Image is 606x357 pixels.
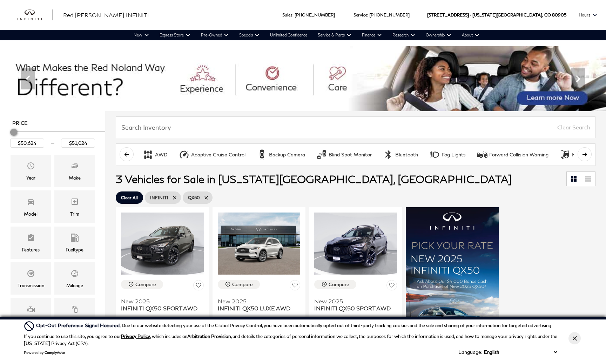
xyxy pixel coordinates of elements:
[70,303,79,317] span: Color
[379,147,422,162] button: BluetoothBluetooth
[54,227,95,259] div: FueltypeFueltype
[11,227,51,259] div: FeaturesFeatures
[22,246,40,254] div: Features
[26,174,35,182] div: Year
[21,68,35,89] div: Previous
[18,9,53,21] img: INFINITI
[257,149,267,160] div: Backup Camera
[66,246,83,254] div: Fueltype
[54,155,95,187] div: MakeMake
[218,293,301,312] a: New 2025INFINITI QX50 LUXE AWD
[63,11,149,19] a: Red [PERSON_NAME] INFINITI
[442,151,466,158] div: Fog Lights
[191,151,245,158] div: Adaptive Cruise Control
[121,305,198,312] span: INFINITI QX50 SPORT AWD
[36,322,552,329] div: Due to our website detecting your use of the Global Privacy Control, you have been automatically ...
[295,12,335,18] a: [PHONE_NUMBER]
[457,30,485,40] a: About
[196,30,234,40] a: Pre-Owned
[369,12,410,18] a: [PHONE_NUMBER]
[218,213,301,275] img: 2025 INFINITI QX50 LUXE AWD
[155,151,168,158] div: AWD
[395,151,418,158] div: Bluetooth
[36,322,122,328] span: Opt-Out Preference Signal Honored .
[11,155,51,187] div: YearYear
[150,193,168,202] span: INFINITI
[121,334,150,339] a: Privacy Policy
[54,298,95,330] div: ColorColor
[420,30,457,40] a: Ownership
[477,149,487,160] div: Forward Collision Warning
[179,149,189,160] div: Adaptive Cruise Control
[253,147,309,162] button: Backup CameraBackup Camera
[128,30,485,40] nav: Main Navigation
[292,12,294,18] span: :
[571,68,585,89] div: Next
[27,303,35,317] span: Engine
[314,213,397,275] img: 2025 INFINITI QX50 SPORT AWD
[425,147,470,162] button: Fog LightsFog Lights
[11,262,51,295] div: TransmissionTransmission
[387,30,420,40] a: Research
[458,350,482,355] div: Language:
[275,98,282,105] span: Go to slide 2
[290,280,300,293] button: Save Vehicle
[27,232,35,246] span: Features
[560,149,570,160] div: Hands-Free Liftgate
[568,332,581,344] button: Close Button
[304,98,311,105] span: Go to slide 5
[473,147,552,162] button: Forward Collision WarningForward Collision Warning
[10,129,17,136] div: Minimum Price
[285,98,292,105] span: Go to slide 3
[63,12,149,18] span: Red [PERSON_NAME] INFINITI
[54,190,95,223] div: TrimTrim
[70,160,79,174] span: Make
[69,174,81,182] div: Make
[18,282,44,289] div: Transmission
[18,9,53,21] a: infiniti
[24,334,557,346] p: If you continue to use this site, you agree to our , which includes an , and details the categori...
[11,190,51,223] div: ModelModel
[175,147,249,162] button: Adaptive Cruise ControlAdaptive Cruise Control
[265,30,312,40] a: Unlimited Confidence
[10,126,95,148] div: Price
[27,160,35,174] span: Year
[66,282,83,289] div: Mileage
[24,210,38,218] div: Model
[45,350,65,355] a: ComplyAuto
[70,268,79,282] span: Mileage
[353,12,367,18] span: Service
[269,151,305,158] div: Backup Camera
[70,196,79,210] span: Trim
[116,116,595,138] input: Search Inventory
[218,280,260,289] button: Compare Vehicle
[24,350,65,355] div: Powered by
[316,149,327,160] div: Blind Spot Monitor
[54,262,95,295] div: MileageMileage
[121,298,198,305] span: New 2025
[312,30,357,40] a: Service & Parts
[357,30,387,40] a: Finance
[116,173,512,185] span: 3 Vehicles for Sale in [US_STATE][GEOGRAPHIC_DATA], [GEOGRAPHIC_DATA]
[383,149,393,160] div: Bluetooth
[282,12,292,18] span: Sales
[128,30,154,40] a: New
[329,281,349,288] div: Compare
[193,280,204,293] button: Save Vehicle
[135,281,156,288] div: Compare
[367,12,368,18] span: :
[232,281,253,288] div: Compare
[218,305,295,312] span: INFINITI QX50 LUXE AWD
[386,280,397,293] button: Save Vehicle
[314,293,397,312] a: New 2025INFINITI QX50 SPORT AWD
[187,334,231,339] strong: Arbitration Provision
[154,30,196,40] a: Express Store
[314,98,321,105] span: Go to slide 6
[295,98,302,105] span: Go to slide 4
[265,98,272,105] span: Go to slide 1
[11,298,51,330] div: EngineEngine
[61,139,95,148] input: Maximum
[314,305,392,312] span: INFINITI QX50 SPORT AWD
[324,98,331,105] span: Go to slide 7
